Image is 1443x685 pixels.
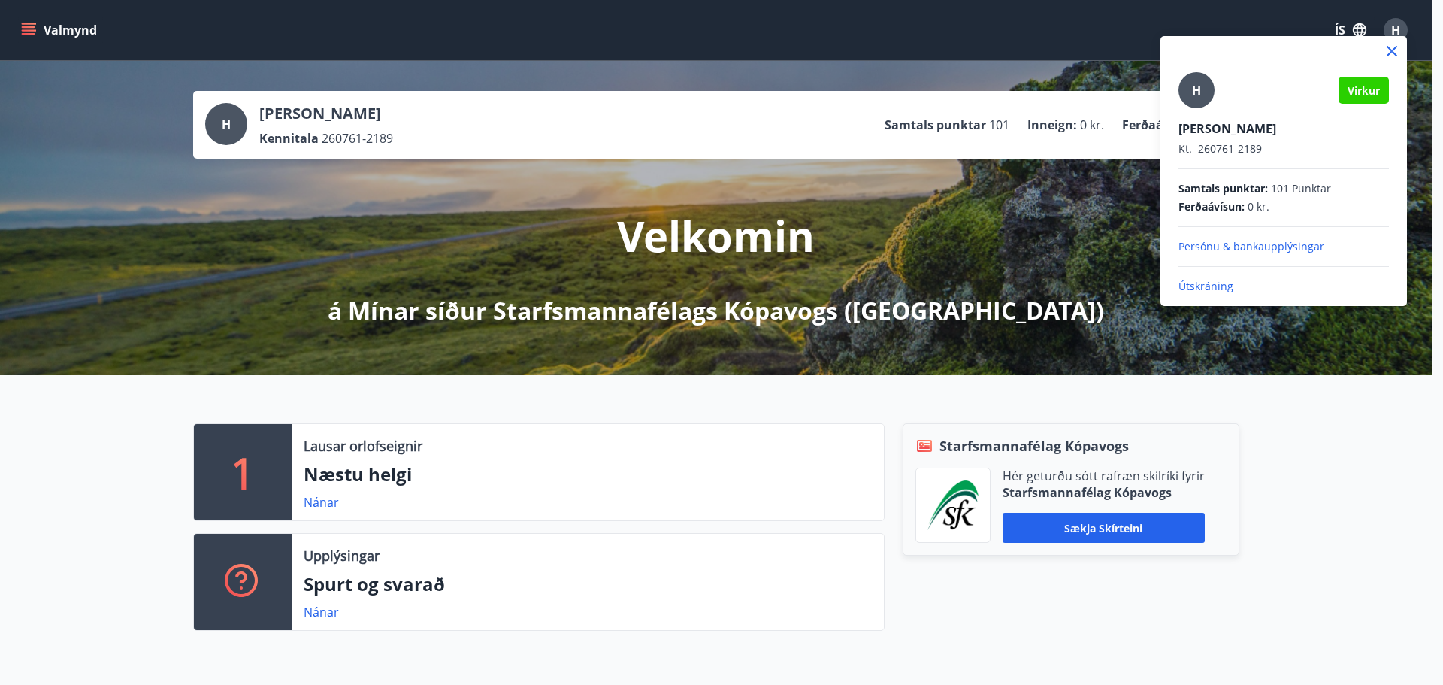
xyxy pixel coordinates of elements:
p: [PERSON_NAME] [1178,120,1389,137]
span: H [1192,82,1201,99]
span: 0 kr. [1248,199,1269,214]
span: Kt. [1178,141,1192,156]
span: Virkur [1348,83,1380,98]
span: 101 Punktar [1271,181,1331,196]
p: Útskráning [1178,279,1389,294]
p: Persónu & bankaupplýsingar [1178,239,1389,254]
span: Samtals punktar : [1178,181,1268,196]
span: Ferðaávísun : [1178,199,1245,214]
p: 260761-2189 [1178,141,1389,156]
